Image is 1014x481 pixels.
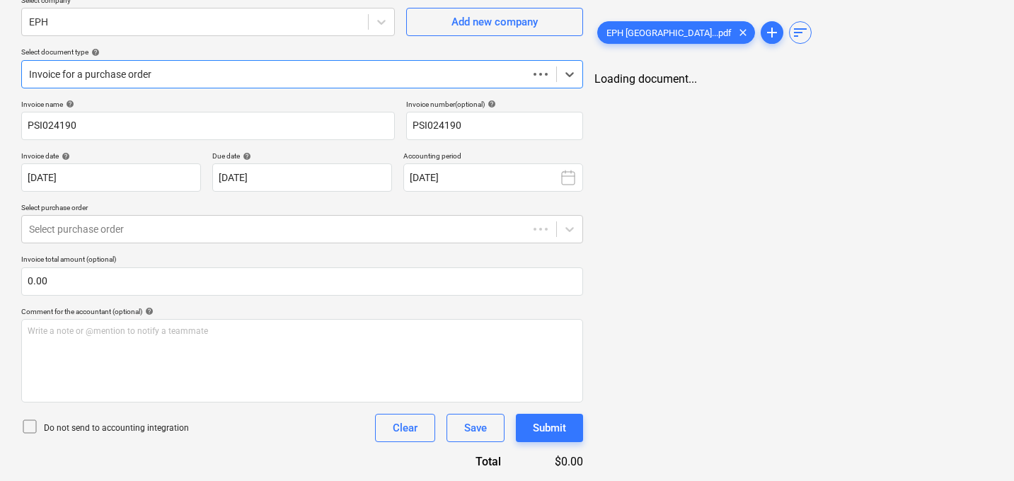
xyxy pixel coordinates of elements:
[21,307,583,316] div: Comment for the accountant (optional)
[451,13,538,31] div: Add new company
[516,414,583,442] button: Submit
[21,151,201,161] div: Invoice date
[393,419,417,437] div: Clear
[792,24,809,41] span: sort
[464,419,487,437] div: Save
[406,8,583,36] button: Add new company
[597,21,755,44] div: EPH [GEOGRAPHIC_DATA]...pdf
[21,203,583,215] p: Select purchase order
[406,112,583,140] input: Invoice number
[44,422,189,434] p: Do not send to accounting integration
[21,163,201,192] input: Invoice date not specified
[88,48,100,57] span: help
[212,151,392,161] div: Due date
[212,163,392,192] input: Due date not specified
[764,24,780,41] span: add
[943,413,1014,481] iframe: Chat Widget
[533,419,566,437] div: Submit
[406,100,583,109] div: Invoice number (optional)
[375,414,435,442] button: Clear
[63,100,74,108] span: help
[734,24,751,41] span: clear
[399,453,524,470] div: Total
[21,267,583,296] input: Invoice total amount (optional)
[21,112,395,140] input: Invoice name
[403,151,583,163] p: Accounting period
[446,414,505,442] button: Save
[59,152,70,161] span: help
[21,100,395,109] div: Invoice name
[403,163,583,192] button: [DATE]
[598,28,740,38] span: EPH [GEOGRAPHIC_DATA]...pdf
[21,47,583,57] div: Select document type
[594,72,993,86] div: Loading document...
[240,152,251,161] span: help
[485,100,496,108] span: help
[524,453,583,470] div: $0.00
[142,307,154,315] span: help
[21,255,583,267] p: Invoice total amount (optional)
